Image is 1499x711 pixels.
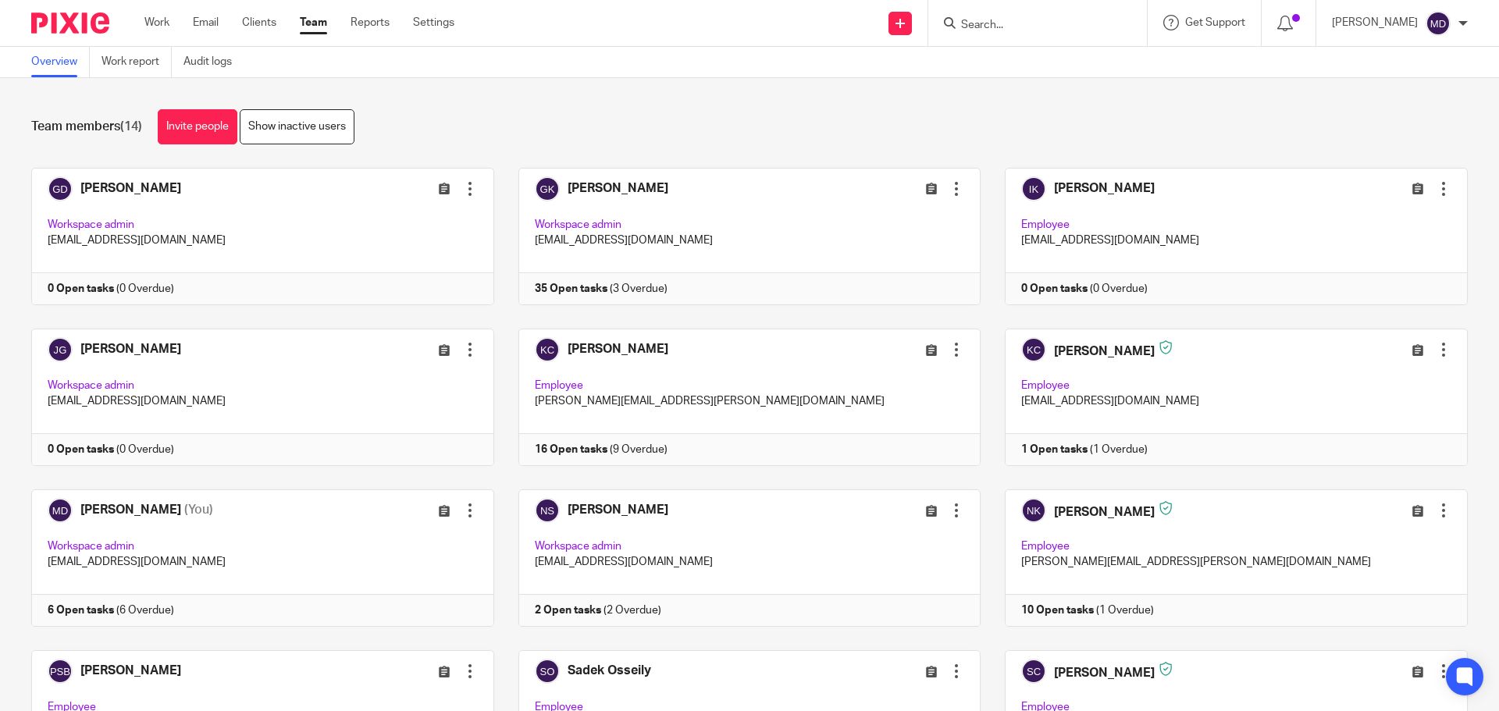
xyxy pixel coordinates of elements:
span: (14) [120,120,142,133]
input: Search [960,19,1100,33]
a: Audit logs [183,47,244,77]
a: Show inactive users [240,109,354,144]
a: Work [144,15,169,30]
img: Pixie [31,12,109,34]
p: [PERSON_NAME] [1332,15,1418,30]
img: svg%3E [1426,11,1451,36]
a: Team [300,15,327,30]
a: Settings [413,15,454,30]
a: Clients [242,15,276,30]
a: Email [193,15,219,30]
h1: Team members [31,119,142,135]
a: Reports [351,15,390,30]
a: Invite people [158,109,237,144]
span: Get Support [1185,17,1245,28]
a: Overview [31,47,90,77]
a: Work report [101,47,172,77]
